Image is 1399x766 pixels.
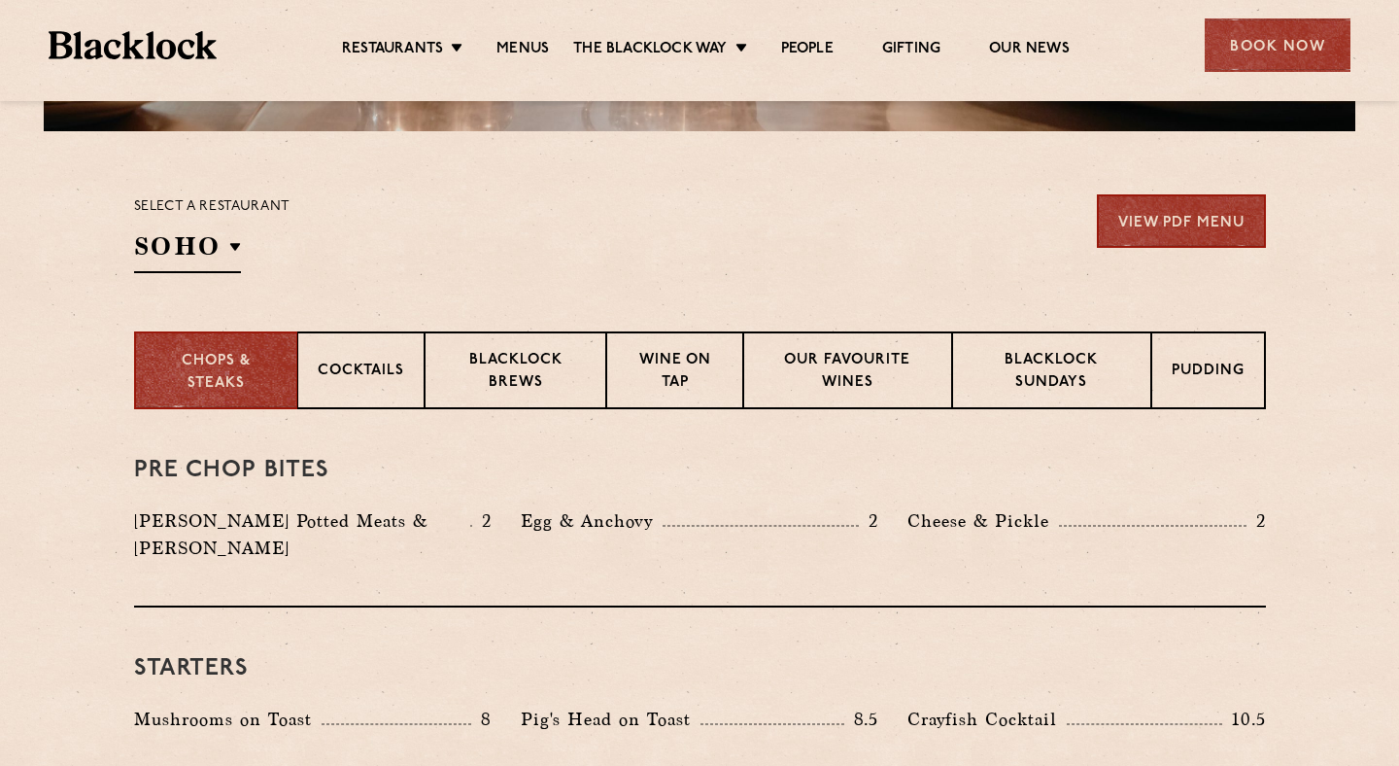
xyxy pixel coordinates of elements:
p: Crayfish Cocktail [907,706,1067,733]
p: Egg & Anchovy [521,507,663,535]
h2: SOHO [134,229,241,273]
img: BL_Textured_Logo-footer-cropped.svg [49,31,217,59]
p: [PERSON_NAME] Potted Meats & [PERSON_NAME] [134,507,470,562]
p: Pudding [1172,361,1245,385]
a: Restaurants [342,40,443,61]
p: 2 [859,508,878,534]
h3: Pre Chop Bites [134,458,1266,483]
div: Book Now [1205,18,1350,72]
a: Gifting [882,40,940,61]
p: 10.5 [1222,707,1265,732]
p: 8.5 [844,707,879,732]
a: The Blacklock Way [573,40,727,61]
p: Cocktails [318,361,404,385]
a: Menus [496,40,549,61]
p: Pig's Head on Toast [521,706,700,733]
p: 8 [471,707,492,732]
p: 2 [1246,508,1266,534]
p: Cheese & Pickle [907,507,1059,535]
h3: Starters [134,656,1266,681]
p: Select a restaurant [134,194,290,220]
a: Our News [989,40,1070,61]
p: Chops & Steaks [155,351,277,395]
p: Wine on Tap [627,350,722,396]
p: Mushrooms on Toast [134,706,322,733]
p: Blacklock Sundays [972,350,1130,396]
a: View PDF Menu [1097,194,1266,248]
p: Blacklock Brews [445,350,587,396]
p: 2 [472,508,492,534]
p: Our favourite wines [764,350,932,396]
a: People [781,40,834,61]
